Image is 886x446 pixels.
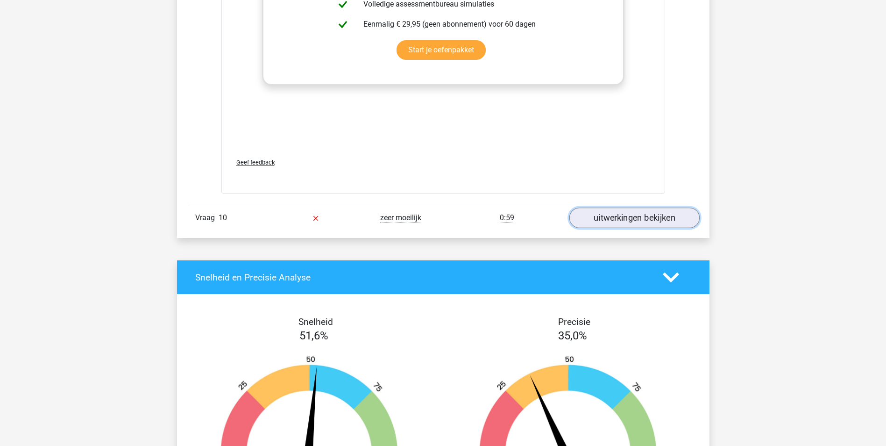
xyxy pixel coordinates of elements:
[380,213,421,223] span: zeer moeilijk
[558,329,587,342] span: 35,0%
[569,208,699,228] a: uitwerkingen bekijken
[195,272,649,283] h4: Snelheid en Precisie Analyse
[299,329,328,342] span: 51,6%
[195,317,436,327] h4: Snelheid
[397,40,486,60] a: Start je oefenpakket
[454,317,695,327] h4: Precisie
[219,213,227,222] span: 10
[500,213,514,223] span: 0:59
[195,212,219,223] span: Vraag
[236,159,275,166] span: Geef feedback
